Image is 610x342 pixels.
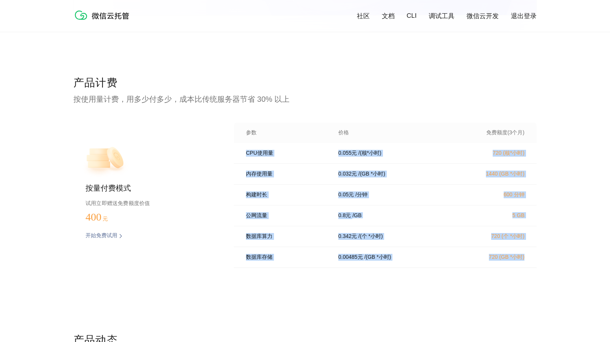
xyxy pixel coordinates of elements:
[86,198,210,208] p: 试用立即赠送免费额度价值
[73,8,134,23] img: 微信云托管
[103,216,108,222] span: 元
[73,76,537,91] p: 产品计费
[458,171,524,177] p: 1440 (GB *小时)
[458,254,524,261] p: 720 (GB *小时)
[246,171,328,177] p: 内存使用量
[246,150,328,157] p: CPU使用量
[358,233,383,240] p: / (个 *小时)
[338,233,357,240] p: 0.342 元
[338,171,357,177] p: 0.032 元
[338,254,363,261] p: 0.00485 元
[246,191,328,198] p: 构建时长
[429,12,454,20] a: 调试工具
[86,211,123,223] p: 400
[338,150,357,157] p: 0.055 元
[338,212,351,219] p: 0.8 元
[246,129,328,136] p: 参数
[357,12,370,20] a: 社区
[352,212,361,219] p: / GB
[73,17,134,24] a: 微信云托管
[467,12,499,20] a: 微信云开发
[86,183,210,194] p: 按量付费模式
[458,191,524,198] p: 600 分钟
[246,233,328,240] p: 数据库算力
[86,232,117,240] p: 开始免费试用
[458,150,524,157] p: 720 (核*小时)
[355,191,367,198] p: / 分钟
[458,129,524,136] p: 免费额度(3个月)
[511,12,537,20] a: 退出登录
[458,233,524,240] p: 720 (个 *小时)
[382,12,395,20] a: 文档
[73,94,537,104] p: 按使用量计费，用多少付多少，成本比传统服务器节省 30% 以上
[338,129,349,136] p: 价格
[358,150,381,157] p: / (核*小时)
[246,254,328,261] p: 数据库存储
[358,171,385,177] p: / (GB *小时)
[458,212,524,218] p: 5 GB
[407,12,417,20] a: CLI
[246,212,328,219] p: 公网流量
[364,254,391,261] p: / (GB *小时)
[338,191,354,198] p: 0.05 元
